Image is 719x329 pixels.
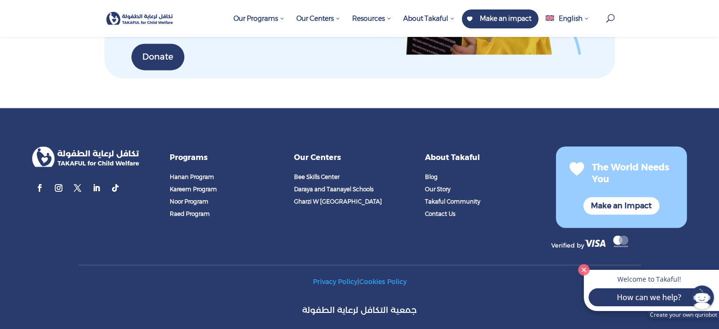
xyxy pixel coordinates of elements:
[425,186,450,193] span: Our Story
[51,180,66,196] a: Follow on Instagram
[648,311,719,319] a: Create your own quriobot
[170,210,210,217] span: Raed Program
[425,198,480,205] span: Takaful Community
[91,235,628,251] div: Verified by
[108,180,123,196] a: Follow on TikTok
[425,153,556,168] h4: About Takaful
[425,173,438,180] span: Blog
[403,14,455,23] span: About Takaful
[576,262,592,278] button: Close
[294,173,339,180] span: Bee Skills Center
[480,14,531,23] span: Make an impact
[296,14,340,23] span: Our Centers
[292,9,345,37] a: Our Centers
[294,185,425,193] a: Daraya and Taanayel Schools
[170,186,217,193] span: Kareem Program
[32,180,47,196] a: Follow on Facebook
[294,197,425,205] a: Gharzi W [GEOGRAPHIC_DATA]
[583,197,659,214] a: Make an Impact
[170,185,287,193] a: Kareem Program
[425,197,556,205] a: Takaful Community
[541,9,593,37] a: English
[425,172,556,181] a: Blog
[170,198,208,205] span: Noor Program
[170,172,287,181] a: Hanan Program
[589,288,710,306] button: How can we help?
[170,173,214,180] span: Hanan Program
[170,209,287,218] a: Raed Program
[591,162,669,185] span: The World Needs You
[294,198,382,205] span: Gharzi W [GEOGRAPHIC_DATA]
[131,44,184,71] a: Donate
[359,277,407,286] a: Cookies Policy
[398,9,459,37] a: About Takaful
[559,14,582,23] span: English
[170,153,287,168] h4: Programs
[462,9,538,28] a: Make an impact
[313,277,357,286] a: Privacy Policy
[170,197,287,205] a: Noor Program
[106,12,173,25] img: Takaful
[347,9,396,37] a: Resources
[234,14,285,23] span: Our Programs
[302,305,417,315] span: جمعية التكافل لرعاية الطفولة
[78,276,641,288] p: |
[32,146,139,167] img: logo_takaful_final (1) 1
[294,153,425,168] h4: Our Centers
[425,185,556,193] a: Our Story
[425,210,455,217] span: Contact Us
[593,275,705,284] p: Welcome to Takaful!
[352,14,391,23] span: Resources
[294,186,373,193] span: Daraya and Taanayel Schools
[425,209,556,218] a: Contact Us
[229,9,289,37] a: Our Programs
[70,180,85,196] a: Follow on X
[89,180,104,196] a: Follow on LinkedIn
[294,172,425,181] a: Bee Skills Center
